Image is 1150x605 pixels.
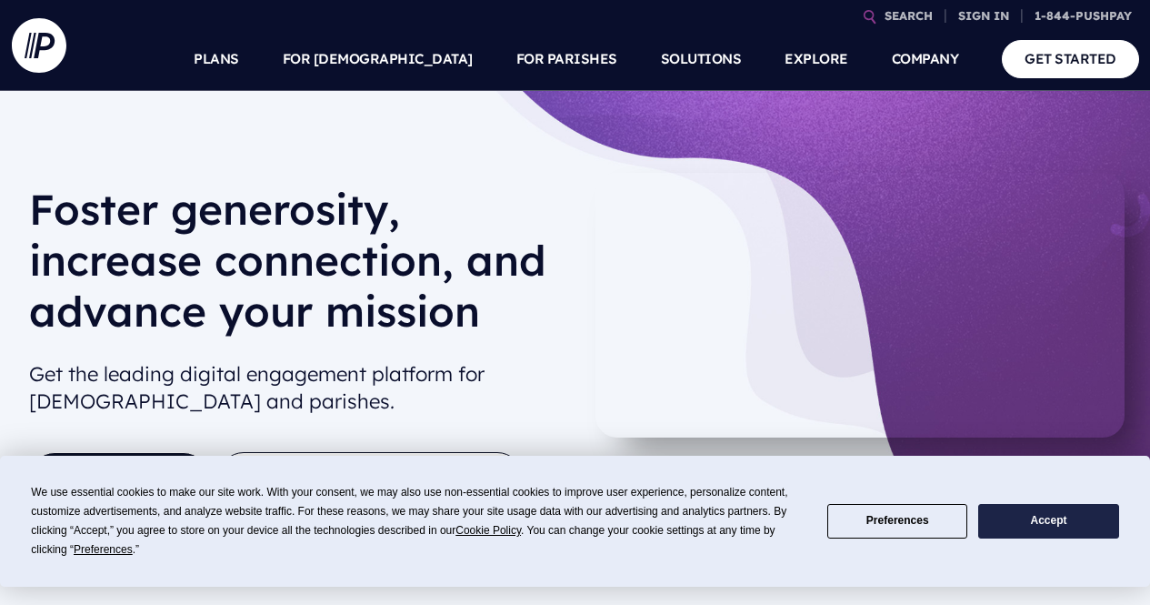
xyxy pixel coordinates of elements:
a: FOR PARISHES [516,27,617,91]
a: SOLUTIONS [661,27,742,91]
a: GET STARTED [1002,40,1139,77]
a: FOR [DEMOGRAPHIC_DATA] [283,27,473,91]
div: We use essential cookies to make our site work. With your consent, we may also use non-essential ... [31,483,805,560]
a: COMPANY [892,27,959,91]
button: Accept [978,504,1118,539]
h1: Foster generosity, increase connection, and advance your mission [29,184,564,351]
button: Preferences [827,504,967,539]
a: EXPLORE [785,27,848,91]
span: Cookie Policy [455,524,521,537]
span: Preferences [74,543,133,556]
a: PLANS [194,27,239,91]
h2: Get the leading digital engagement platform for [DEMOGRAPHIC_DATA] and parishes. [29,353,564,424]
button: TAKE A SELF-GUIDED TOUR [218,452,523,506]
a: GET STARTED [29,452,209,506]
